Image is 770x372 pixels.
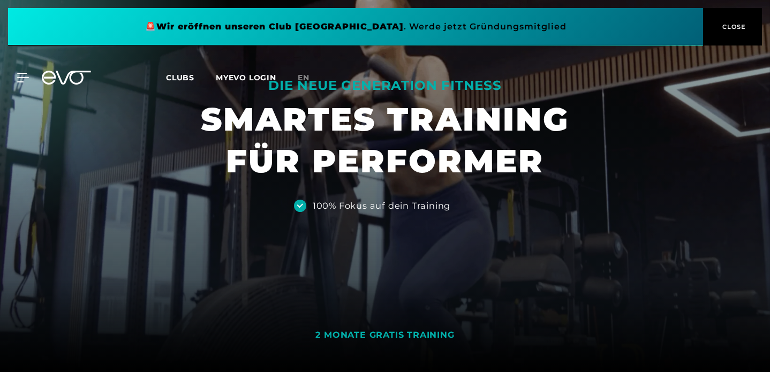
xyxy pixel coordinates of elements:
[313,199,450,212] div: 100% Fokus auf dein Training
[298,72,322,84] a: en
[720,22,746,32] span: CLOSE
[703,8,762,45] button: CLOSE
[298,73,309,82] span: en
[315,330,454,341] div: 2 MONATE GRATIS TRAINING
[216,73,276,82] a: MYEVO LOGIN
[166,72,216,82] a: Clubs
[201,98,569,182] h1: SMARTES TRAINING FÜR PERFORMER
[166,73,194,82] span: Clubs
